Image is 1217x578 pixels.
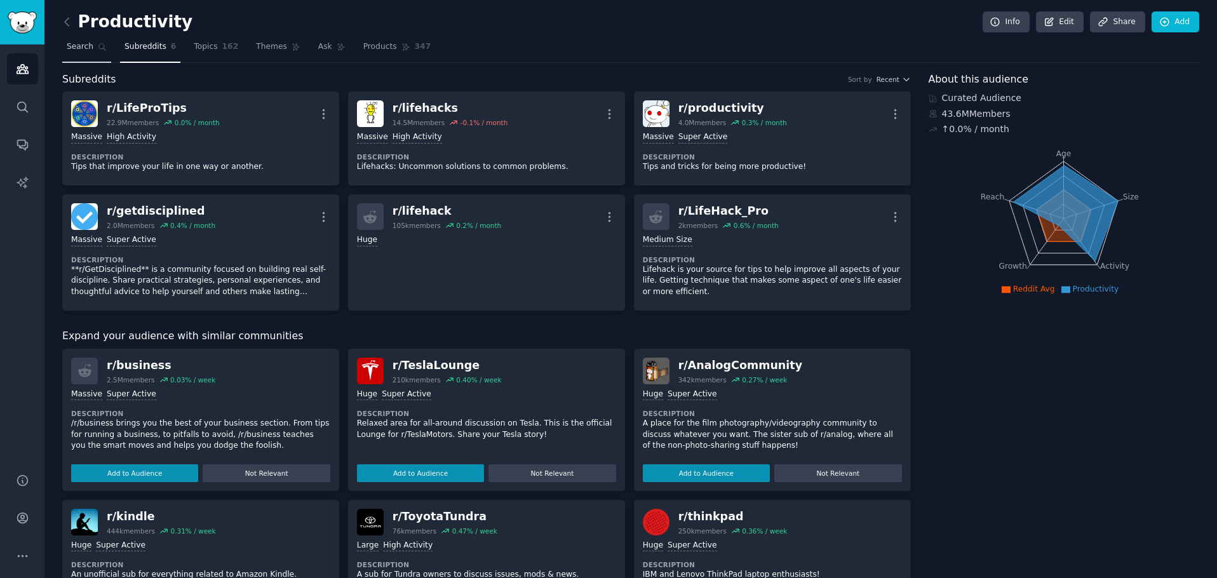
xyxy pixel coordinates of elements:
[393,358,502,373] div: r/ TeslaLounge
[348,194,625,311] a: r/lifehack105kmembers0.2% / monthHuge
[67,41,93,53] span: Search
[107,100,220,116] div: r/ LifeProTips
[107,203,215,219] div: r/ getdisciplined
[357,131,388,144] div: Massive
[456,375,501,384] div: 0.40 % / week
[71,409,330,418] dt: Description
[1036,11,1084,33] a: Edit
[124,41,166,53] span: Subreddits
[678,509,788,525] div: r/ thinkpad
[877,75,899,84] span: Recent
[357,358,384,384] img: TeslaLounge
[452,527,497,535] div: 0.47 % / week
[62,37,111,63] a: Search
[107,527,155,535] div: 444k members
[357,152,616,161] dt: Description
[71,389,102,401] div: Massive
[643,358,669,384] img: AnalogCommunity
[678,203,779,219] div: r/ LifeHack_Pro
[222,41,239,53] span: 162
[678,100,787,116] div: r/ productivity
[175,118,220,127] div: 0.0 % / month
[383,540,433,552] div: High Activity
[461,118,508,127] div: -0.1 % / month
[357,409,616,418] dt: Description
[980,192,1004,201] tspan: Reach
[393,221,441,230] div: 105k members
[62,328,303,344] span: Expand your audience with similar communities
[929,91,1200,105] div: Curated Audience
[71,509,98,535] img: kindle
[742,375,787,384] div: 0.27 % / week
[643,560,902,569] dt: Description
[348,91,625,185] a: lifehacksr/lifehacks14.5Mmembers-0.1% / monthMassiveHigh ActivityDescriptionLifehacks: Uncommon s...
[120,37,180,63] a: Subreddits6
[998,262,1026,271] tspan: Growth
[848,75,872,84] div: Sort by
[678,527,727,535] div: 250k members
[203,464,330,482] button: Not Relevant
[643,100,669,127] img: productivity
[194,41,217,53] span: Topics
[929,107,1200,121] div: 43.6M Members
[318,41,332,53] span: Ask
[107,118,159,127] div: 22.9M members
[107,221,155,230] div: 2.0M members
[71,464,198,482] button: Add to Audience
[643,152,902,161] dt: Description
[71,560,330,569] dt: Description
[357,540,379,552] div: Large
[643,418,902,452] p: A place for the film photography/videography community to discuss whatever you want. The sister s...
[877,75,911,84] button: Recent
[71,203,98,230] img: getdisciplined
[71,152,330,161] dt: Description
[62,12,192,32] h2: Productivity
[393,527,436,535] div: 76k members
[252,37,305,63] a: Themes
[929,72,1028,88] span: About this audience
[62,194,339,311] a: getdisciplinedr/getdisciplined2.0Mmembers0.4% / monthMassiveSuper ActiveDescription**r/GetDiscipl...
[488,464,615,482] button: Not Relevant
[314,37,350,63] a: Ask
[1152,11,1199,33] a: Add
[643,409,902,418] dt: Description
[668,540,717,552] div: Super Active
[393,375,441,384] div: 210k members
[8,11,37,34] img: GummySearch logo
[983,11,1030,33] a: Info
[62,91,339,185] a: LifeProTipsr/LifeProTips22.9Mmembers0.0% / monthMassiveHigh ActivityDescriptionTips that improve ...
[1100,262,1129,271] tspan: Activity
[357,464,484,482] button: Add to Audience
[71,418,330,452] p: /r/business brings you the best of your business section. From tips for running a business, to pi...
[357,234,377,246] div: Huge
[393,131,442,144] div: High Activity
[107,375,155,384] div: 2.5M members
[357,100,384,127] img: lifehacks
[171,41,177,53] span: 6
[71,131,102,144] div: Massive
[62,72,116,88] span: Subreddits
[71,255,330,264] dt: Description
[774,464,901,482] button: Not Relevant
[107,234,156,246] div: Super Active
[1090,11,1145,33] a: Share
[357,509,384,535] img: ToyotaTundra
[107,509,216,525] div: r/ kindle
[107,389,156,401] div: Super Active
[643,509,669,535] img: thinkpad
[734,221,779,230] div: 0.6 % / month
[634,194,911,311] a: r/LifeHack_Pro2kmembers0.6% / monthMedium SizeDescriptionLifehack is your source for tips to help...
[643,540,663,552] div: Huge
[456,221,501,230] div: 0.2 % / month
[678,131,728,144] div: Super Active
[1056,149,1071,158] tspan: Age
[357,418,616,440] p: Relaxed area for all-around discussion on Tesla. This is the official Lounge for r/TeslaMotors. S...
[678,375,727,384] div: 342k members
[942,123,1009,136] div: ↑ 0.0 % / month
[678,221,718,230] div: 2k members
[170,375,215,384] div: 0.03 % / week
[1122,192,1138,201] tspan: Size
[742,527,787,535] div: 0.36 % / week
[643,161,902,173] p: Tips and tricks for being more productive!
[71,161,330,173] p: Tips that improve your life in one way or another.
